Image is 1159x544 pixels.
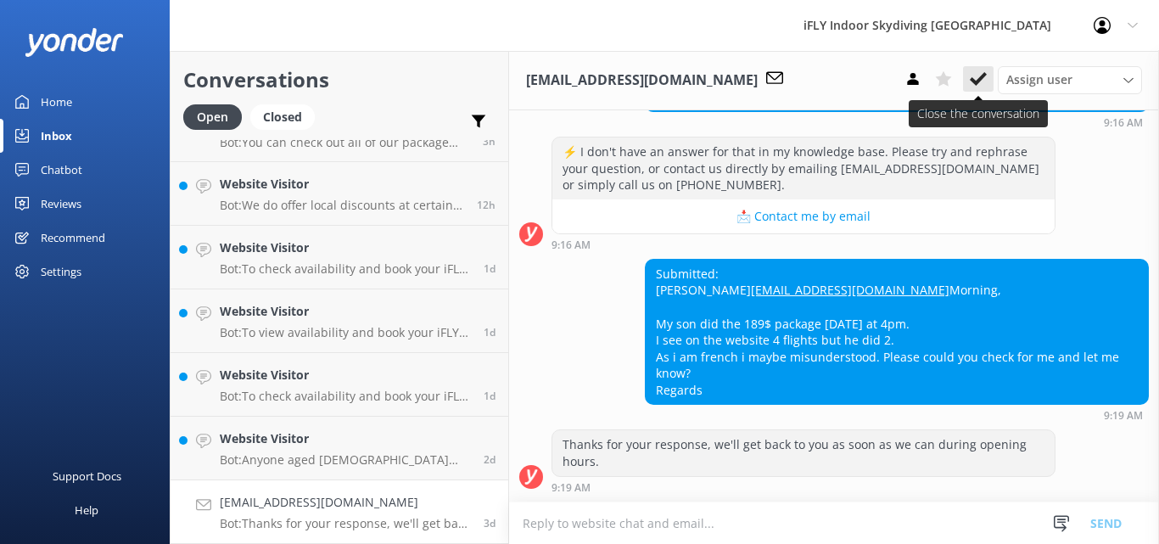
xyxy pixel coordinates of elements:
[41,153,82,187] div: Chatbot
[183,64,496,96] h2: Conversations
[484,452,496,467] span: 10:36am 15-Aug-2025 (UTC +12:00) Pacific/Auckland
[645,116,1149,128] div: 09:16am 15-Aug-2025 (UTC +12:00) Pacific/Auckland
[171,417,508,480] a: Website VisitorBot:Anyone aged [DEMOGRAPHIC_DATA] and up can enjoy an indoor skydiving adventure ...
[526,70,758,92] h3: [EMAIL_ADDRESS][DOMAIN_NAME]
[250,107,323,126] a: Closed
[183,107,250,126] a: Open
[1104,411,1143,421] strong: 9:19 AM
[751,282,949,298] a: [EMAIL_ADDRESS][DOMAIN_NAME]
[220,175,464,193] h4: Website Visitor
[41,85,72,119] div: Home
[220,302,471,321] h4: Website Visitor
[998,66,1142,93] div: Assign User
[1104,118,1143,128] strong: 9:16 AM
[552,137,1055,199] div: ⚡ I don't have an answer for that in my knowledge base. Please try and rephrase your question, or...
[220,135,470,150] p: Bot: You can check out all of our package deals, including those that offer more flight time, at ...
[220,516,471,531] p: Bot: Thanks for your response, we'll get back to you as soon as we can during opening hours.
[552,240,591,250] strong: 9:16 AM
[220,493,471,512] h4: [EMAIL_ADDRESS][DOMAIN_NAME]
[484,325,496,339] span: 01:45pm 16-Aug-2025 (UTC +12:00) Pacific/Auckland
[41,221,105,255] div: Recommend
[552,238,1055,250] div: 09:16am 15-Aug-2025 (UTC +12:00) Pacific/Auckland
[25,28,123,56] img: yonder-white-logo.png
[171,353,508,417] a: Website VisitorBot:To check availability and book your iFLY experience, please visit [URL][DOMAIN...
[552,430,1055,475] div: Thanks for your response, we'll get back to you as soon as we can during opening hours.
[484,516,496,530] span: 09:19am 15-Aug-2025 (UTC +12:00) Pacific/Auckland
[220,366,471,384] h4: Website Visitor
[75,493,98,527] div: Help
[41,119,72,153] div: Inbox
[41,187,81,221] div: Reviews
[483,134,496,149] span: 06:29am 18-Aug-2025 (UTC +12:00) Pacific/Auckland
[171,226,508,289] a: Website VisitorBot:To check availability and book your iFLY experience, please visit [URL][DOMAIN...
[484,261,496,276] span: 08:08am 17-Aug-2025 (UTC +12:00) Pacific/Auckland
[220,429,471,448] h4: Website Visitor
[183,104,242,130] div: Open
[646,260,1148,405] div: Submitted: [PERSON_NAME] Morning, My son did the 189$ package [DATE] at 4pm. I see on the website...
[171,289,508,353] a: Website VisitorBot:To view availability and book your iFLY experience, please visit [URL][DOMAIN_...
[220,238,471,257] h4: Website Visitor
[220,389,471,404] p: Bot: To check availability and book your iFLY experience, please visit [URL][DOMAIN_NAME].
[171,480,508,544] a: [EMAIL_ADDRESS][DOMAIN_NAME]Bot:Thanks for your response, we'll get back to you as soon as we can...
[645,409,1149,421] div: 09:19am 15-Aug-2025 (UTC +12:00) Pacific/Auckland
[53,459,121,493] div: Support Docs
[477,198,496,212] span: 09:15pm 17-Aug-2025 (UTC +12:00) Pacific/Auckland
[171,162,508,226] a: Website VisitorBot:We do offer local discounts at certain times throughout the year. Keep an eye ...
[484,389,496,403] span: 10:07am 16-Aug-2025 (UTC +12:00) Pacific/Auckland
[552,481,1055,493] div: 09:19am 15-Aug-2025 (UTC +12:00) Pacific/Auckland
[220,452,471,468] p: Bot: Anyone aged [DEMOGRAPHIC_DATA] and up can enjoy an indoor skydiving adventure at iFLY [GEOGR...
[552,483,591,493] strong: 9:19 AM
[41,255,81,289] div: Settings
[220,325,471,340] p: Bot: To view availability and book your iFLY experience, please visit [URL][DOMAIN_NAME].
[250,104,315,130] div: Closed
[220,261,471,277] p: Bot: To check availability and book your iFLY experience, please visit [URL][DOMAIN_NAME].
[220,198,464,213] p: Bot: We do offer local discounts at certain times throughout the year. Keep an eye out on our soc...
[552,199,1055,233] button: 📩 Contact me by email
[1006,70,1072,89] span: Assign user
